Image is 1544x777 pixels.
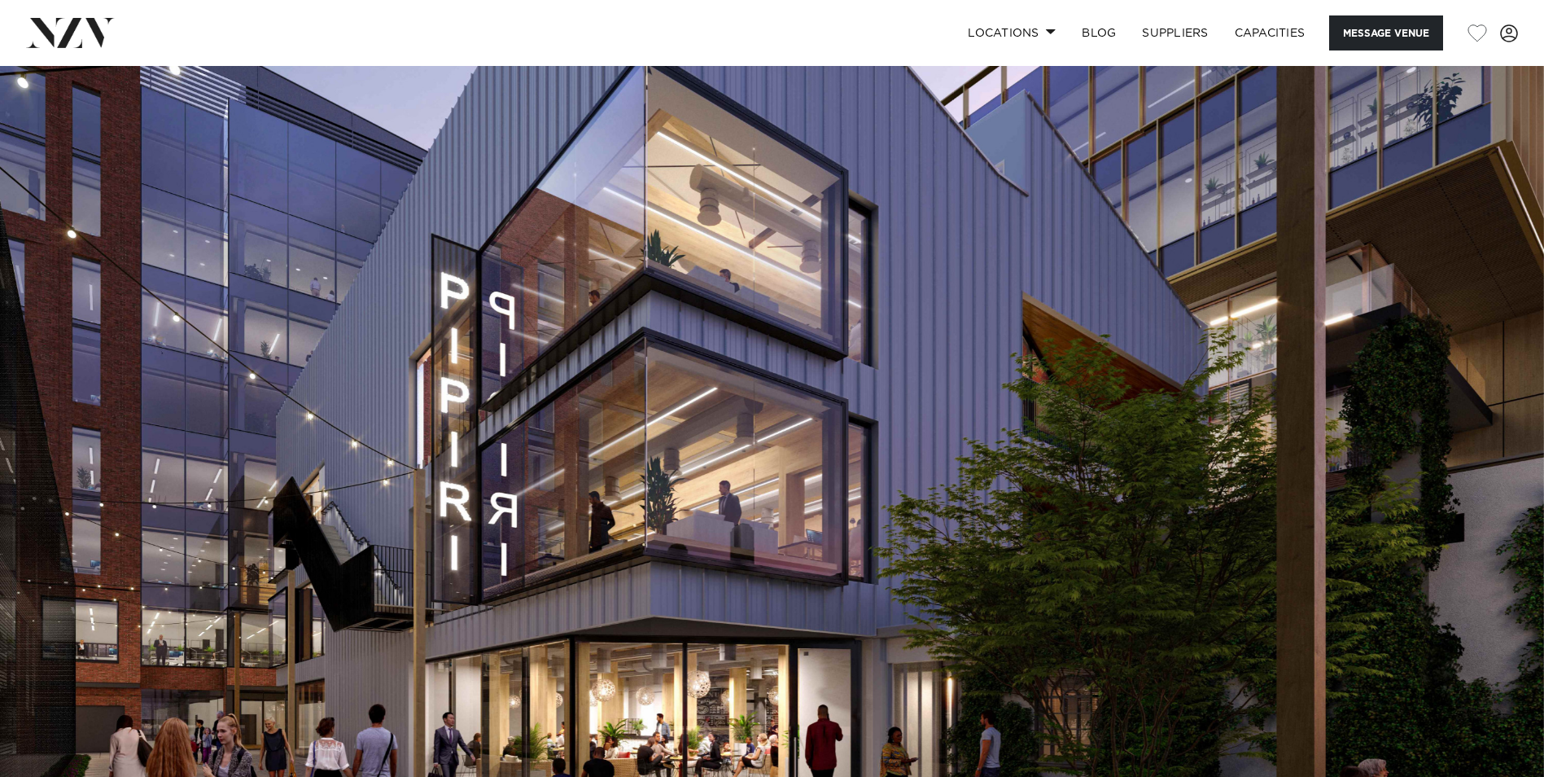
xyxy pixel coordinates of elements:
img: nzv-logo.png [26,18,115,47]
a: Locations [955,15,1069,50]
button: Message Venue [1329,15,1443,50]
a: SUPPLIERS [1129,15,1221,50]
a: Capacities [1222,15,1319,50]
a: BLOG [1069,15,1129,50]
